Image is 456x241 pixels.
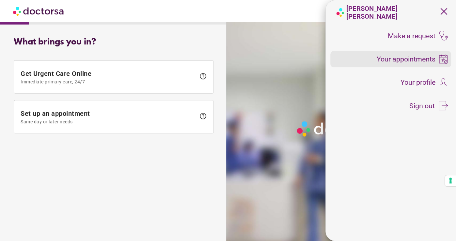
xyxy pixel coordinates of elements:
span: Same day or later needs [21,119,196,124]
img: icons8-stethoscope-100.png [439,31,448,41]
img: icons8-sign-out-50.png [439,101,448,110]
img: Logo-Doctorsa-trans-White-partial-flat.png [294,119,385,139]
span: Sign out [409,102,435,110]
span: help [199,112,207,120]
div: What brings you in? [14,37,214,47]
button: Your consent preferences for tracking technologies [445,175,456,186]
img: Doctorsa.com [13,4,65,18]
span: help [199,72,207,80]
span: close [438,5,448,18]
img: icons8-booking-100.png [439,55,448,64]
img: icons8-customer-100.png [439,78,448,87]
span: Get Urgent Care Online [21,70,196,84]
span: Make a request [388,32,435,40]
span: Set up an appointment [21,110,196,124]
span: Your profile [401,79,435,86]
span: Immediate primary care, 24/7 [21,79,196,84]
img: logo-doctorsa-baloon.png [336,8,345,17]
span: Your appointments [377,56,435,63]
strong: [PERSON_NAME] [PERSON_NAME] [346,5,433,20]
